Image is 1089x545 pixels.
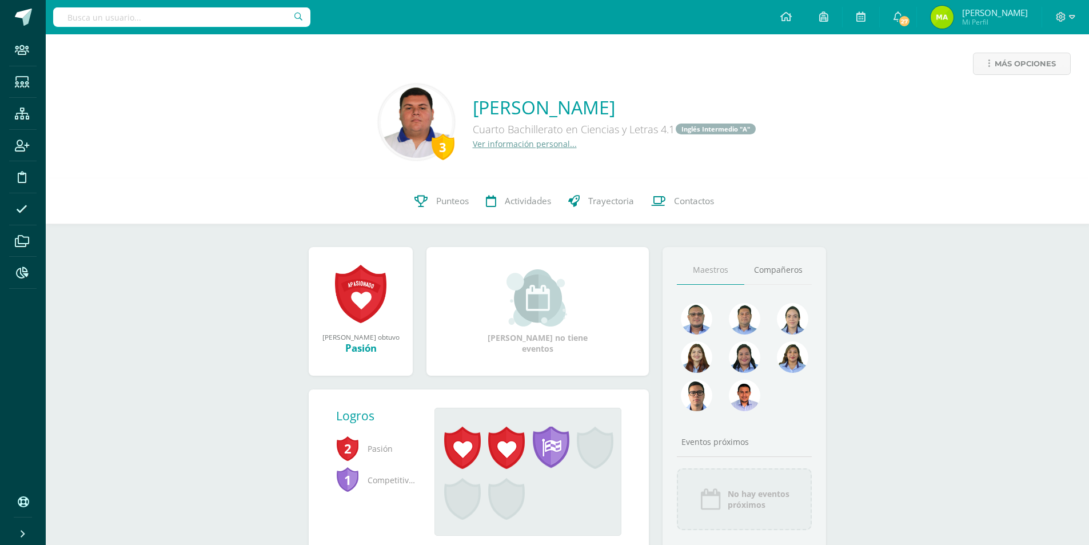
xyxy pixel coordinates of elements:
div: Cuarto Bachillerato en Ciencias y Letras 4.1 [473,120,757,138]
input: Busca un usuario... [53,7,310,27]
img: 4a7f7f1a360f3d8e2a3425f4c4febaf9.png [729,341,760,373]
a: Trayectoria [560,178,643,224]
a: Contactos [643,178,723,224]
a: Actividades [477,178,560,224]
div: [PERSON_NAME] no tiene eventos [481,269,595,354]
img: event_icon.png [699,488,722,511]
img: a9adb280a5deb02de052525b0213cdb9.png [681,341,712,373]
div: Pasión [320,341,401,355]
span: Pasión [336,433,416,464]
div: Logros [336,408,425,424]
span: No hay eventos próximos [728,488,789,510]
div: 3 [432,134,454,160]
span: 1 [336,467,359,493]
div: Eventos próximos [677,436,812,447]
a: Compañeros [744,256,812,285]
span: Más opciones [995,53,1056,74]
span: Competitividad [336,464,416,496]
span: Punteos [436,195,469,207]
img: b3275fa016b95109afc471d3b448d7ac.png [681,380,712,411]
img: 1760c925d41fa0dd43cbb9603c668f25.png [381,86,452,158]
span: Actividades [505,195,551,207]
span: [PERSON_NAME] [962,7,1028,18]
a: Más opciones [973,53,1071,75]
a: Punteos [406,178,477,224]
span: 2 [336,435,359,462]
span: Contactos [674,195,714,207]
img: 99962f3fa423c9b8099341731b303440.png [681,303,712,335]
img: cc0c97458428ff7fb5cd31c6f23e5075.png [729,380,760,411]
img: 375aecfb130304131abdbe7791f44736.png [777,303,808,335]
span: Mi Perfil [962,17,1028,27]
img: 72fdff6db23ea16c182e3ba03ce826f1.png [777,341,808,373]
img: 2ac039123ac5bd71a02663c3aa063ac8.png [729,303,760,335]
span: Trayectoria [588,195,634,207]
img: 6b1e82ac4bc77c91773989d943013bd5.png [931,6,954,29]
a: [PERSON_NAME] [473,95,757,120]
div: [PERSON_NAME] obtuvo [320,332,401,341]
a: Maestros [677,256,744,285]
a: Inglés Intermedio "A" [676,124,756,134]
a: Ver información personal... [473,138,577,149]
img: event_small.png [506,269,569,327]
span: 27 [898,15,911,27]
